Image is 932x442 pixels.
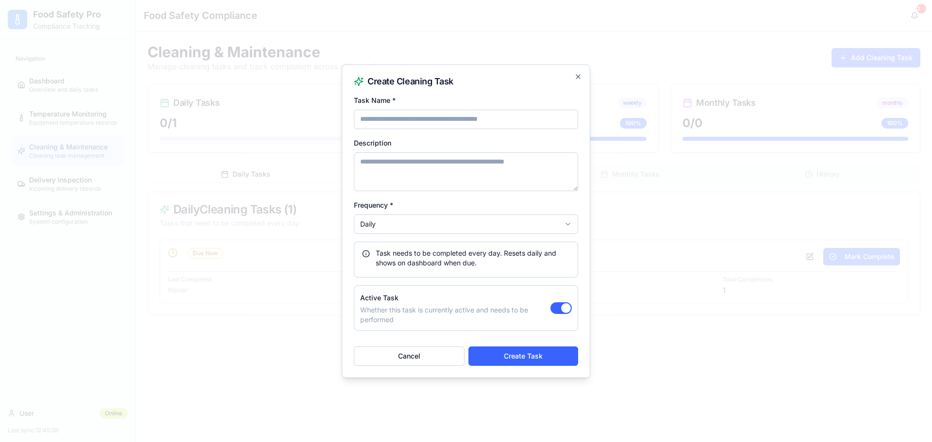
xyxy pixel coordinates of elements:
button: Create Task [468,346,578,366]
button: Cancel [354,346,465,366]
label: Frequency * [354,201,393,209]
label: Task Name * [354,96,396,104]
h2: Create Cleaning Task [354,77,578,86]
div: Task needs to be completed every day. Resets daily and shows on dashboard when due. [362,248,570,268]
label: Description [354,139,391,147]
p: Whether this task is currently active and needs to be performed [360,305,550,325]
label: Active Task [360,294,399,302]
